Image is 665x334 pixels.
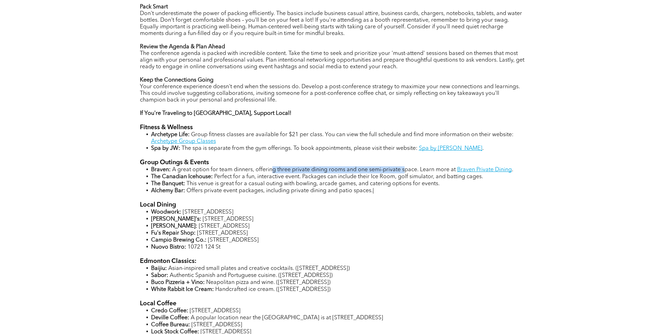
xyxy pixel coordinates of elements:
span: Group Outings & Events [140,159,209,166]
span: [STREET_ADDRESS] [183,209,233,215]
span: Authentic Spanish and Portuguese cuisine. ([STREET_ADDRESS]) [170,273,333,278]
strong: Review the Agenda & Plan Ahead [140,44,225,50]
span: Group fitness classes are available for $21 per class. You can view the full schedule and find mo... [191,132,514,138]
span: [STREET_ADDRESS] [191,322,242,328]
span: Fitness & Wellness [140,124,193,131]
span: [STREET_ADDRESS] [190,308,240,314]
span: Local Dining [140,202,176,208]
span: [STREET_ADDRESS] [199,223,250,229]
strong: Spa by JW: [151,146,180,151]
strong: Deville Coffee: [151,315,189,321]
span: The spa is separate from the gym offerings. To book appointments, please visit their website: [182,146,418,151]
span: Your conference experience doesn't end when the sessions do. Develop a post-conference strategy t... [140,84,520,103]
strong: Coffee Bureau: [151,322,190,328]
strong: Nuovo Bistro: [151,244,186,250]
span: Handcrafted ice cream. ([STREET_ADDRESS]) [215,287,331,292]
strong: Baijiu: [151,266,167,271]
strong: Sabor: [151,273,168,278]
span: Edmonton Classics: [140,258,196,264]
strong: Woodwork: [151,209,181,215]
strong: Pack Smart [140,4,168,10]
strong: [PERSON_NAME]: [151,223,197,229]
strong: The Canadian Icehouse: [151,174,213,180]
a: Spa by [PERSON_NAME] [419,146,482,151]
strong: Braven: [151,167,171,173]
span: The conference agenda is packed with incredible content. Take the time to seek and prioritize you... [140,51,524,70]
span: Neapolitan pizza and wine. ([STREET_ADDRESS]) [206,280,331,285]
strong: Alchemy Bar: [151,188,185,194]
strong: Fu's Repair Shop: [151,230,196,236]
strong: Archetype Life: [151,132,190,138]
span: A popular location near the [GEOGRAPHIC_DATA] is at [STREET_ADDRESS] [191,315,383,321]
span: [STREET_ADDRESS] [197,230,248,236]
strong: The Banquet: [151,181,185,187]
strong: Credo Coffee: [151,308,188,314]
span: 10721 124 St [188,244,220,250]
strong: [PERSON_NAME]'s: [151,216,201,222]
span: Local Coffee [140,300,176,307]
strong: If You're Traveling to [GEOGRAPHIC_DATA], Support Local! [140,111,291,116]
span: A great option for team dinners, offering three private dining rooms and one semi-private space. ... [172,167,456,173]
span: . [512,167,513,173]
span: [STREET_ADDRESS] [203,216,253,222]
span: This venue is great for a casual outing with bowling, arcade games, and catering options for events. [186,181,440,187]
span: . [482,146,484,151]
span: [STREET_ADDRESS] [208,237,259,243]
span: Don't underestimate the power of packing efficiently. The basics include business casual attire, ... [140,11,522,36]
strong: Buco Pizzeria + Vino: [151,280,205,285]
strong: White Rabbit Ice Cream: [151,287,214,292]
a: Braven Private Dining [457,167,512,173]
span: Perfect for a fun, interactive event. Packages can include their Ice Room, golf simulator, and ba... [214,174,483,180]
strong: Campio Brewing Co.: [151,237,206,243]
span: Asian-inspired small plates and creative cocktails. ([STREET_ADDRESS]) [168,266,350,271]
a: Archetype Group Classes [151,139,216,144]
span: Offers private event packages, including private dining and patio spaces.| [186,188,374,194]
strong: Keep the Connections Going [140,77,213,83]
